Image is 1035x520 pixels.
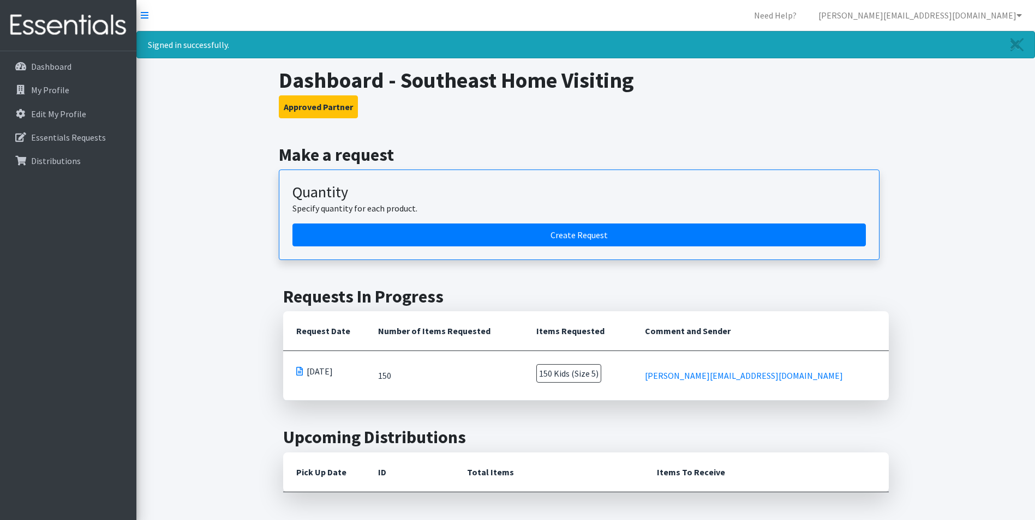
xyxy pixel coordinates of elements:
p: My Profile [31,84,69,95]
a: [PERSON_NAME][EMAIL_ADDRESS][DOMAIN_NAME] [810,4,1031,26]
a: Close [1000,32,1034,58]
th: Request Date [283,311,365,351]
a: Dashboard [4,56,132,77]
span: [DATE] [307,365,333,378]
h3: Quantity [292,183,866,202]
p: Distributions [31,155,81,166]
a: Create a request by quantity [292,223,866,246]
th: Pick Up Date [283,452,365,492]
p: Essentials Requests [31,132,106,143]
a: Edit My Profile [4,103,132,125]
p: Edit My Profile [31,108,86,119]
a: Need Help? [745,4,805,26]
th: Total Items [454,452,644,492]
h2: Upcoming Distributions [283,427,889,448]
th: Items To Receive [644,452,889,492]
span: 150 Kids (Size 5) [536,364,601,383]
a: My Profile [4,79,132,101]
a: Distributions [4,150,132,172]
a: [PERSON_NAME][EMAIL_ADDRESS][DOMAIN_NAME] [645,370,843,381]
h1: Dashboard - Southeast Home Visiting [279,67,893,93]
td: 150 [365,351,524,401]
p: Dashboard [31,61,71,72]
th: Items Requested [523,311,631,351]
img: HumanEssentials [4,7,132,44]
h2: Make a request [279,144,893,165]
th: Number of Items Requested [365,311,524,351]
th: Comment and Sender [632,311,889,351]
p: Specify quantity for each product. [292,202,866,215]
button: Approved Partner [279,95,358,118]
h2: Requests In Progress [283,286,889,307]
div: Signed in successfully. [136,31,1035,58]
a: Essentials Requests [4,126,132,148]
th: ID [365,452,454,492]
